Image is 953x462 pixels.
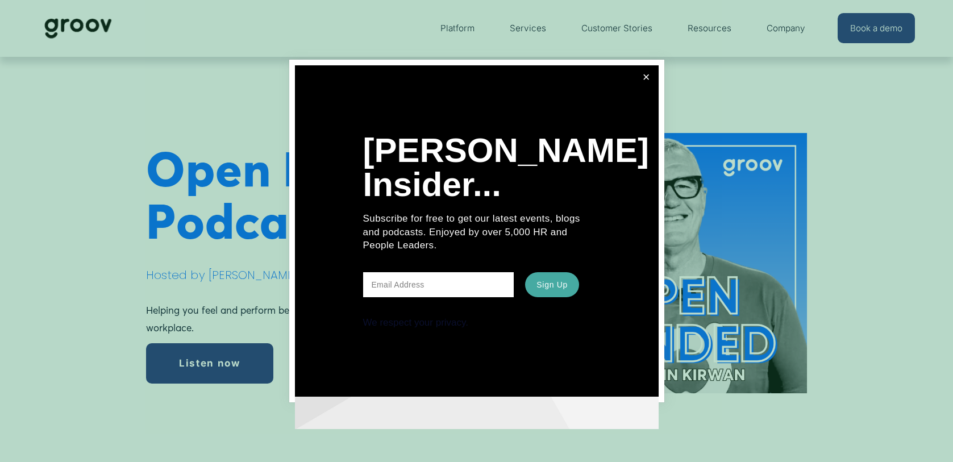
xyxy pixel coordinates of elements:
div: We respect your privacy. [363,317,590,328]
span: Sign Up [536,280,568,289]
input: Email Address [363,272,514,297]
p: Subscribe for free to get our latest events, blogs and podcasts. Enjoyed by over 5,000 HR and Peo... [363,212,590,252]
a: Close [636,67,657,88]
button: Sign Up [525,272,579,297]
h1: [PERSON_NAME] Insider... [363,134,649,202]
